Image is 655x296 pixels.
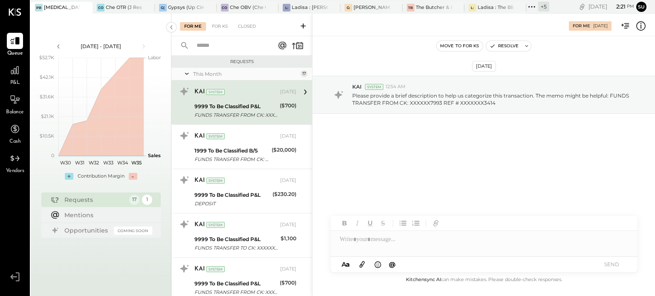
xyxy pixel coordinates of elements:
button: Bold [339,218,350,229]
div: For KS [208,22,232,31]
span: a [346,260,350,268]
div: 17 [129,195,139,205]
div: 1 [142,195,152,205]
div: KAI [194,132,205,141]
div: [DATE] [588,3,634,11]
div: [DATE] [472,61,496,72]
button: Aa [339,260,353,269]
div: - [129,173,137,180]
div: Mentions [64,211,148,219]
div: Closed [234,22,260,31]
div: KAI [194,176,205,185]
div: ($700) [280,279,296,287]
span: Balance [6,109,24,116]
div: ($230.20) [272,190,296,198]
div: + 5 [538,2,549,11]
text: $31.6K [40,94,54,100]
div: PB [35,4,43,11]
div: TB [407,4,414,11]
div: 1999 To Be Classified B/S [194,147,269,155]
div: + [65,173,73,180]
div: CO [221,4,229,11]
div: For Me [573,23,590,29]
a: P&L [0,62,29,87]
button: su [636,2,646,12]
span: Queue [7,50,23,57]
div: G: [345,4,352,11]
span: pm [627,3,634,9]
div: KAI [194,88,205,96]
a: Queue [0,33,29,57]
div: L: [283,4,290,11]
div: [DATE] [280,89,296,95]
div: Opportunities [64,226,110,235]
div: Che OTR (J Restaurant LLC) - Ignite [106,4,142,11]
text: $52.7K [39,55,54,60]
div: Ladisa : The Blind Pig [478,4,513,11]
span: Cash [9,138,20,146]
div: ($20,000) [272,146,296,154]
text: W32 [89,160,99,166]
div: Coming Soon [114,227,152,235]
text: $42.1K [40,74,54,80]
div: FUNDS TRANSFER FROM CK: XXXXXX7993 REF # XXXXXXX3414 [194,111,277,119]
div: 17 [301,70,307,77]
button: Underline [365,218,376,229]
span: P&L [10,79,20,87]
button: Strikethrough [377,218,388,229]
div: CO [97,4,104,11]
div: System [206,178,225,184]
div: [DATE] [280,133,296,140]
div: 9999 To Be Classified P&L [194,191,270,199]
div: G( [159,4,167,11]
div: System [206,89,225,95]
text: W31 [75,160,84,166]
button: Italic [352,218,363,229]
div: System [206,266,225,272]
div: System [365,84,383,90]
span: 2 : 21 [609,3,626,11]
div: KAI [194,221,205,229]
button: Move to for ks [437,41,483,51]
button: @ [386,259,398,270]
span: @ [389,260,396,268]
div: [DATE] [280,221,296,228]
div: copy link [578,2,586,11]
text: $10.5K [40,133,54,139]
button: Ordered List [410,218,421,229]
div: Che OBV (Che OBV LLC) - Ignite [230,4,266,11]
div: Gypsys (Up Cincinnati LLC) - Ignite [168,4,204,11]
text: W33 [103,160,113,166]
div: Requests [176,59,308,65]
div: L: [469,4,476,11]
div: System [206,133,225,139]
div: Ladisa : [PERSON_NAME] in the Alley [292,4,327,11]
div: The Butcher & Barrel (L Argento LLC) - [GEOGRAPHIC_DATA] [416,4,452,11]
div: 9999 To Be Classified P&L [194,102,277,111]
div: KAI [194,265,205,273]
span: 12:54 AM [385,83,406,90]
div: 9999 To Be Classified P&L [194,279,277,288]
div: [DATE] [593,23,608,29]
div: Contribution Margin [78,173,125,180]
p: Please provide a brief description to help us categorize this transaction. The memo might be help... [352,92,633,106]
a: Balance [0,92,29,116]
text: Sales [148,152,161,158]
div: DEPOSIT [194,199,270,208]
span: KAI [352,83,362,90]
span: Vendors [6,167,24,175]
button: Add URL [430,218,441,229]
div: [DATE] - [DATE] [65,43,137,50]
div: System [206,222,225,228]
div: For Me [180,22,206,31]
text: Labor [148,55,161,60]
div: 9999 To Be Classified P&L [194,235,278,244]
div: Requests [64,195,125,204]
div: $1,100 [281,234,296,243]
button: Unordered List [397,218,409,229]
div: FUNDS TRANSFER FROM CK: XXXXXX7993 REF # XXXXXXX9973 [194,155,269,164]
div: [DATE] [280,266,296,273]
a: Vendors [0,150,29,175]
div: FUNDS TRANSFER TO CK: XXXXXX1149 REF # XXXXXXX4547 [194,244,278,252]
div: [PERSON_NAME]'s : [PERSON_NAME]'s [354,4,389,11]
